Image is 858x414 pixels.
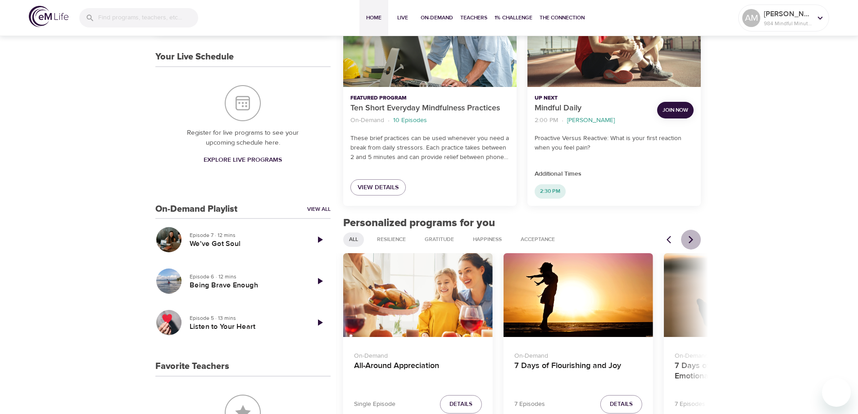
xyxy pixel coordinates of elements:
p: 7 Episodes [675,400,705,409]
li: · [388,114,390,127]
span: Details [449,399,472,409]
span: Join Now [663,105,688,115]
button: 7 Days of Flourishing and Joy [504,253,653,337]
button: Details [600,395,642,414]
span: On-Demand [421,13,453,23]
span: Acceptance [515,236,560,243]
span: The Connection [540,13,585,23]
div: Acceptance [515,232,561,247]
span: Home [363,13,385,23]
div: Resilience [371,232,412,247]
button: Previous items [661,230,681,250]
a: View Details [350,179,406,196]
h5: We've Got Soul [190,239,302,249]
input: Find programs, teachers, etc... [98,8,198,27]
a: Play Episode [309,312,331,333]
span: Teachers [460,13,487,23]
a: Play Episode [309,270,331,292]
button: Join Now [657,102,694,118]
img: Your Live Schedule [225,85,261,121]
h4: 7 Days of Managing Physical and Emotional Pain [675,361,803,382]
p: On-Demand [354,348,482,361]
h5: Listen to Your Heart [190,322,302,332]
button: All-Around Appreciation [343,253,493,337]
h3: Your Live Schedule [155,52,234,62]
h3: On-Demand Playlist [155,204,237,214]
span: 2:30 PM [535,187,566,195]
p: Mindful Daily [535,102,650,114]
span: 1% Challenge [495,13,532,23]
button: We've Got Soul [155,226,182,253]
p: On-Demand [675,348,803,361]
span: Resilience [372,236,411,243]
div: AM [742,9,760,27]
span: Gratitude [419,236,459,243]
p: Proactive Versus Reactive: What is your first reaction when you feel pain? [535,134,694,153]
p: Episode 5 · 13 mins [190,314,302,322]
p: 10 Episodes [393,116,427,125]
h5: Being Brave Enough [190,281,302,290]
a: Play Episode [309,229,331,250]
button: Details [440,395,482,414]
span: Details [610,399,633,409]
p: 2:00 PM [535,116,558,125]
a: View All [307,205,331,213]
div: All [343,232,364,247]
div: Happiness [467,232,508,247]
button: Next items [681,230,701,250]
p: Additional Times [535,169,694,179]
p: Ten Short Everyday Mindfulness Practices [350,102,509,114]
h3: Favorite Teachers [155,361,229,372]
iframe: Button to launch messaging window [822,378,851,407]
nav: breadcrumb [350,114,509,127]
p: Episode 6 · 12 mins [190,273,302,281]
span: Explore Live Programs [204,155,282,166]
p: Up Next [535,94,650,102]
span: View Details [358,182,399,193]
h2: Personalized programs for you [343,217,701,230]
span: Live [392,13,413,23]
a: Explore Live Programs [200,152,286,168]
nav: breadcrumb [535,114,650,127]
p: Featured Program [350,94,509,102]
p: 7 Episodes [514,400,545,409]
p: On-Demand [514,348,642,361]
span: Happiness [468,236,507,243]
div: 2:30 PM [535,184,566,199]
p: These brief practices can be used whenever you need a break from daily stressors. Each practice t... [350,134,509,162]
div: Gratitude [419,232,460,247]
span: All [344,236,363,243]
p: [PERSON_NAME] [567,116,615,125]
p: Single Episode [354,400,395,409]
button: Listen to Your Heart [155,309,182,336]
p: 984 Mindful Minutes [764,19,812,27]
p: Episode 7 · 12 mins [190,231,302,239]
button: Being Brave Enough [155,268,182,295]
p: Register for live programs to see your upcoming schedule here. [173,128,313,148]
li: · [562,114,563,127]
h4: All-Around Appreciation [354,361,482,382]
img: logo [29,6,68,27]
p: [PERSON_NAME] [764,9,812,19]
button: 7 Days of Managing Physical and Emotional Pain [664,253,813,337]
p: On-Demand [350,116,384,125]
h4: 7 Days of Flourishing and Joy [514,361,642,382]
